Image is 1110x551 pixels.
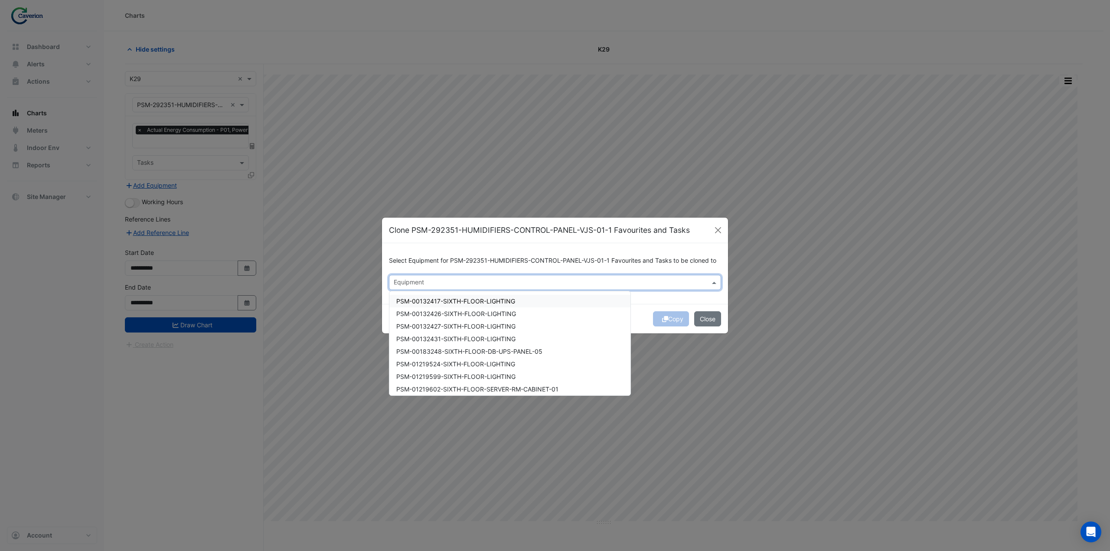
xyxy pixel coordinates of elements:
[396,297,515,305] span: PSM-00132417-SIXTH-FLOOR-LIGHTING
[389,225,690,236] h5: Clone PSM-292351-HUMIDIFIERS-CONTROL-PANEL-VJS-01-1 Favourites and Tasks
[396,310,516,317] span: PSM-00132426-SIXTH-FLOOR-LIGHTING
[392,277,424,289] div: Equipment
[396,348,542,355] span: PSM-00183248-SIXTH-FLOOR-DB-UPS-PANEL-05
[694,311,721,326] button: Close
[389,291,630,395] div: Options List
[712,224,725,237] button: Close
[396,360,515,368] span: PSM-01219524-SIXTH-FLOOR-LIGHTING
[1081,522,1101,542] div: Open Intercom Messenger
[389,257,721,264] h6: Select Equipment for PSM-292351-HUMIDIFIERS-CONTROL-PANEL-VJS-01-1 Favourites and Tasks to be clo...
[396,323,516,330] span: PSM-00132427-SIXTH-FLOOR-LIGHTING
[396,373,516,380] span: PSM-01219599-SIXTH-FLOOR-LIGHTING
[396,335,516,342] span: PSM-00132431-SIXTH-FLOOR-LIGHTING
[396,385,558,393] span: PSM-01219602-SIXTH-FLOOR-SERVER-RM-CABINET-01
